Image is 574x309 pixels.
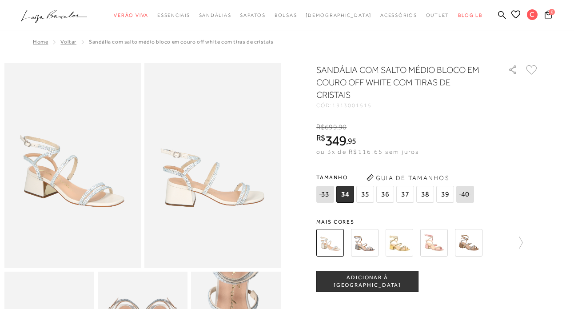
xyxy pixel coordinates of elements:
[144,63,281,268] img: image
[332,102,372,108] span: 1313001515
[199,12,231,18] span: Sandálias
[316,229,344,257] img: SANDÁLIA COM SALTO MÉDIO BLOCO EM COURO OFF WHITE COM TIRAS DE CRISTAIS
[336,186,354,203] span: 34
[157,7,190,24] a: noSubCategoriesText
[316,148,419,155] span: ou 3x de R$116,65 sem juros
[549,9,555,15] span: 0
[306,7,371,24] a: noSubCategoriesText
[316,271,419,292] button: ADICIONAR À [GEOGRAPHIC_DATA]
[316,123,325,131] i: R$
[455,229,482,257] img: SANDÁLIA COM TIRAS DE CRISTAIS EM COURO BEGE ARGILA COM SALTO MÉDIO BLOCO
[33,39,48,45] a: Home
[275,12,297,18] span: Bolsas
[348,136,356,145] span: 95
[316,186,334,203] span: 33
[306,12,371,18] span: [DEMOGRAPHIC_DATA]
[325,132,346,148] span: 349
[114,12,148,18] span: Verão Viva
[420,229,448,257] img: SANDÁLIA COM SALTO MÉDIO BLOCO EM METALIZADO ROSA COM TIRAS DE CRISTAIS
[523,9,542,23] button: C
[458,7,482,24] a: BLOG LB
[316,134,325,142] i: R$
[380,12,417,18] span: Acessórios
[275,7,297,24] a: noSubCategoriesText
[346,137,356,145] i: ,
[356,186,374,203] span: 35
[351,229,379,257] img: SANDÁLIA COM SALTO MÉDIO BLOCO EM METALIZADO CHUMBO COM TIRAS DE CRISTAIS
[60,39,76,45] a: Voltar
[426,7,450,24] a: noSubCategoriesText
[542,10,554,22] button: 0
[89,39,274,45] span: SANDÁLIA COM SALTO MÉDIO BLOCO EM COURO OFF WHITE COM TIRAS DE CRISTAIS
[458,12,482,18] span: BLOG LB
[376,186,394,203] span: 36
[426,12,450,18] span: Outlet
[386,229,413,257] img: SANDÁLIA COM SALTO MÉDIO BLOCO EM METALIZADO DOURADO COM TIRAS DE CRISTAIS
[240,12,265,18] span: Sapatos
[339,123,347,131] span: 90
[337,123,347,131] i: ,
[316,171,476,184] span: Tamanho
[317,274,418,289] span: ADICIONAR À [GEOGRAPHIC_DATA]
[396,186,414,203] span: 37
[316,64,483,101] h1: SANDÁLIA COM SALTO MÉDIO BLOCO EM COURO OFF WHITE COM TIRAS DE CRISTAIS
[363,171,452,185] button: Guia de Tamanhos
[114,7,148,24] a: noSubCategoriesText
[316,219,538,225] span: Mais cores
[157,12,190,18] span: Essenciais
[456,186,474,203] span: 40
[436,186,454,203] span: 39
[4,63,141,268] img: image
[240,7,265,24] a: noSubCategoriesText
[316,103,494,108] div: CÓD:
[527,9,538,20] span: C
[380,7,417,24] a: noSubCategoriesText
[199,7,231,24] a: noSubCategoriesText
[325,123,337,131] span: 699
[416,186,434,203] span: 38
